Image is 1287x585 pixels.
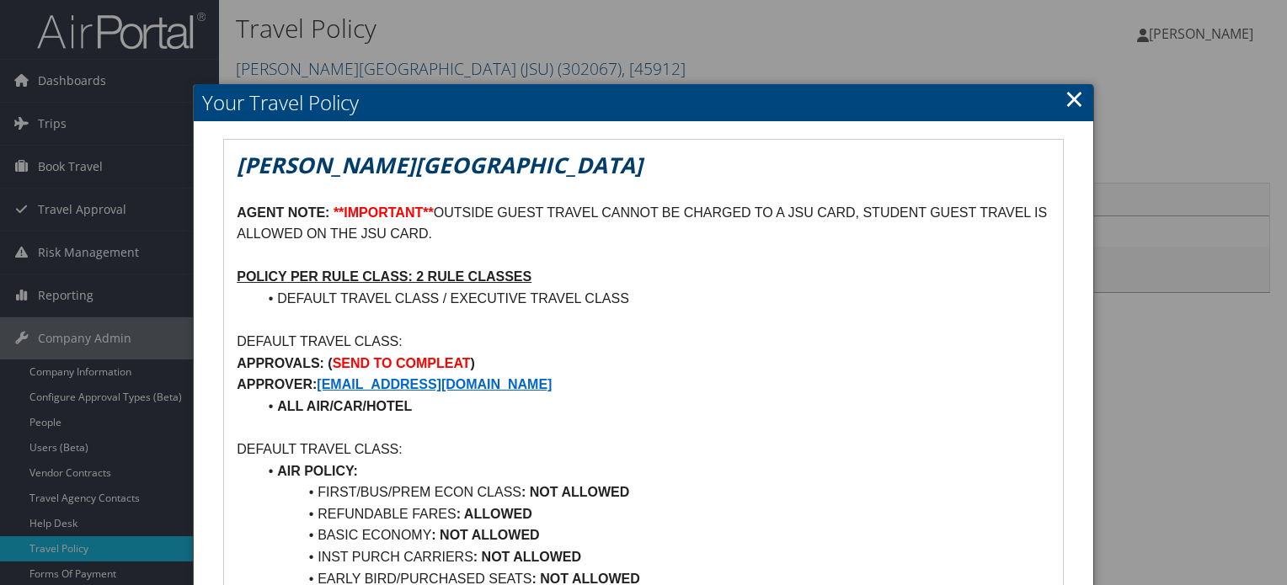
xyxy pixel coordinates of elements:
[317,377,552,391] a: [EMAIL_ADDRESS][DOMAIN_NAME]
[277,399,412,413] strong: ALL AIR/CAR/HOTEL
[333,356,471,370] strong: SEND TO COMPLEAT
[194,84,1093,121] h2: Your Travel Policy
[237,377,317,391] strong: APPROVER:
[471,356,475,370] strong: )
[457,507,532,521] strong: : ALLOWED
[1065,82,1084,115] a: Close
[237,205,329,220] strong: AGENT NOTE:
[237,439,1050,460] p: DEFAULT TRAVEL CLASS:
[237,269,531,284] u: POLICY PER RULE CLASS: 2 RULE CLASSES
[277,464,358,478] strong: AIR POLICY:
[237,356,332,370] strong: APPROVALS: (
[521,485,629,499] strong: : NOT ALLOWED
[257,288,1050,310] li: DEFAULT TRAVEL CLASS / EXECUTIVE TRAVEL CLASS
[257,524,1050,546] li: BASIC ECONOMY
[257,503,1050,525] li: REFUNDABLE FARES
[237,150,643,180] em: [PERSON_NAME][GEOGRAPHIC_DATA]
[431,528,539,542] strong: : NOT ALLOWED
[257,481,1050,503] li: FIRST/BUS/PREM ECON CLASS
[473,550,581,564] strong: : NOT ALLOWED
[237,202,1050,245] p: OUTSIDE GUEST TRAVEL CANNOT BE CHARGED TO A JSU CARD, STUDENT GUEST TRAVEL IS ALLOWED ON THE JSU ...
[257,546,1050,568] li: INST PURCH CARRIERS
[237,331,1050,353] p: DEFAULT TRAVEL CLASS:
